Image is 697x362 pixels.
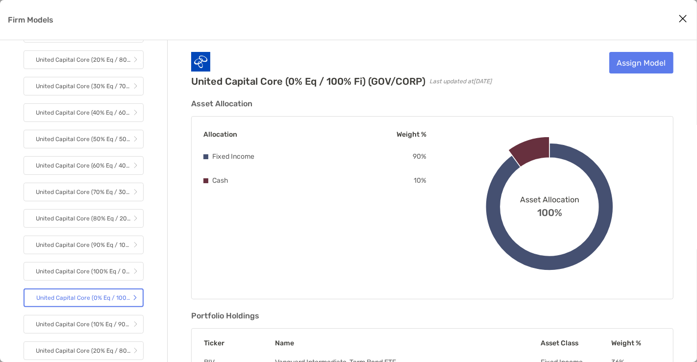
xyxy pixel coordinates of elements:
[203,338,275,348] th: Ticker
[429,78,492,85] span: Last updated at [DATE]
[36,107,133,119] p: United Capital Core (40% Eq / 60% Fi) (MUNI)
[24,236,144,254] a: United Capital Core (90% Eq / 10% Fi) (MUNI)
[24,156,144,175] a: United Capital Core (60% Eq / 40% Fi) (MUNI)
[191,99,673,108] h3: Asset Allocation
[36,239,133,251] p: United Capital Core (90% Eq / 10% Fi) (MUNI)
[24,262,144,281] a: United Capital Core (100% Eq / 0% Fi)
[609,52,673,73] a: Assign Model
[24,50,144,69] a: United Capital Core (20% Eq / 80% Fi) (MUNI)
[36,186,133,198] p: United Capital Core (70% Eq / 30% Fi) (MUNI)
[36,160,133,172] p: United Capital Core (60% Eq / 40% Fi) (MUNI)
[611,338,661,348] th: Weight %
[203,128,237,141] p: Allocation
[414,174,426,187] p: 10 %
[675,12,690,26] button: Close modal
[36,292,133,304] p: United Capital Core (0% Eq / 100% Fi) (GOV/CORP)
[36,345,133,357] p: United Capital Core (20% Eq / 80% Fi) (GOV/CORP)
[8,14,53,26] p: Firm Models
[24,183,144,201] a: United Capital Core (70% Eq / 30% Fi) (MUNI)
[520,195,579,204] span: Asset Allocation
[540,338,611,348] th: Asset Class
[36,54,133,66] p: United Capital Core (20% Eq / 80% Fi) (MUNI)
[413,150,426,163] p: 90 %
[24,341,144,360] a: United Capital Core (20% Eq / 80% Fi) (GOV/CORP)
[24,103,144,122] a: United Capital Core (40% Eq / 60% Fi) (MUNI)
[24,315,144,334] a: United Capital Core (10% Eq / 90% Fi) (GOV/CORP)
[212,174,228,187] p: Cash
[36,265,133,278] p: United Capital Core (100% Eq / 0% Fi)
[24,130,144,148] a: United Capital Core (50% Eq / 50% Fi) (MUNI)
[191,75,425,87] h2: United Capital Core (0% Eq / 100% Fi) (GOV/CORP)
[274,338,540,348] th: Name
[191,311,673,320] h3: Portfolio Holdings
[36,80,133,93] p: United Capital Core (30% Eq / 70% Fi) (MUNI)
[397,128,426,141] p: Weight %
[36,133,133,145] p: United Capital Core (50% Eq / 50% Fi) (MUNI)
[191,52,210,72] img: Company Logo
[537,204,562,218] span: 100%
[36,318,133,331] p: United Capital Core (10% Eq / 90% Fi) (GOV/CORP)
[24,77,144,96] a: United Capital Core (30% Eq / 70% Fi) (MUNI)
[36,213,133,225] p: United Capital Core (80% Eq / 20% Fi) (MUNI)
[24,289,144,307] a: United Capital Core (0% Eq / 100% Fi) (GOV/CORP)
[24,209,144,228] a: United Capital Core (80% Eq / 20% Fi) (MUNI)
[212,150,254,163] p: Fixed Income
